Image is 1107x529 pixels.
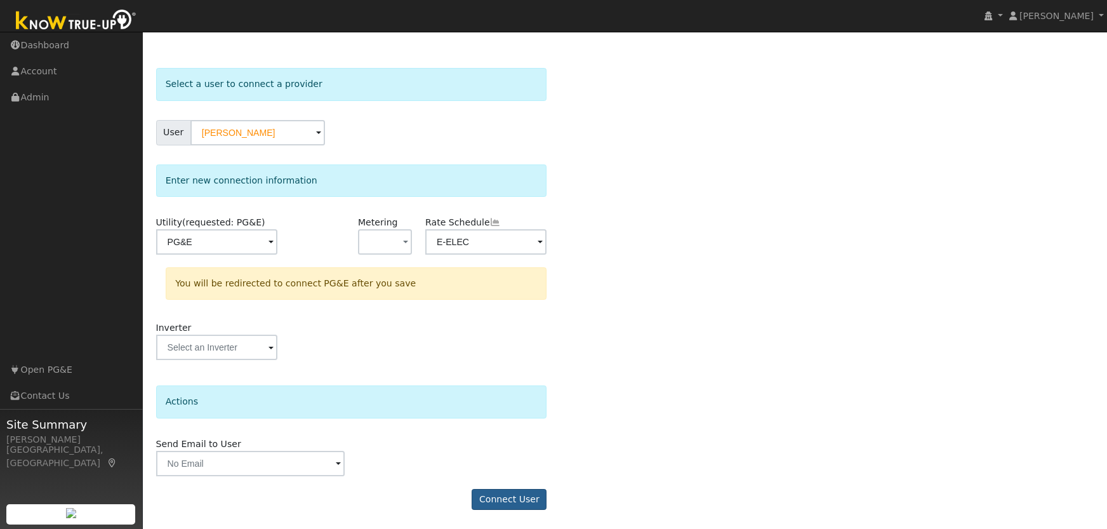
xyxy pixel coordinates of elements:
span: Site Summary [6,416,136,433]
label: Send Email to User [156,438,241,451]
input: Select an Inverter [156,335,277,360]
div: Actions [156,385,547,418]
label: Utility [156,216,265,229]
span: [PERSON_NAME] [1019,11,1094,21]
button: Connect User [472,489,547,511]
span: (requested: PG&E) [182,217,265,227]
input: No Email [156,451,345,476]
img: retrieve [66,508,76,518]
div: [PERSON_NAME] [6,433,136,446]
div: You will be redirected to connect PG&E after you save [166,267,547,300]
span: User [156,120,191,145]
div: [GEOGRAPHIC_DATA], [GEOGRAPHIC_DATA] [6,443,136,470]
div: Enter new connection information [156,164,547,197]
label: Inverter [156,321,192,335]
a: Map [107,458,118,468]
input: Select a Utility [156,229,277,255]
label: Metering [358,216,398,229]
label: Rate Schedule [425,216,501,229]
input: Select a User [190,120,325,145]
div: Select a user to connect a provider [156,68,547,100]
img: Know True-Up [10,7,143,36]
